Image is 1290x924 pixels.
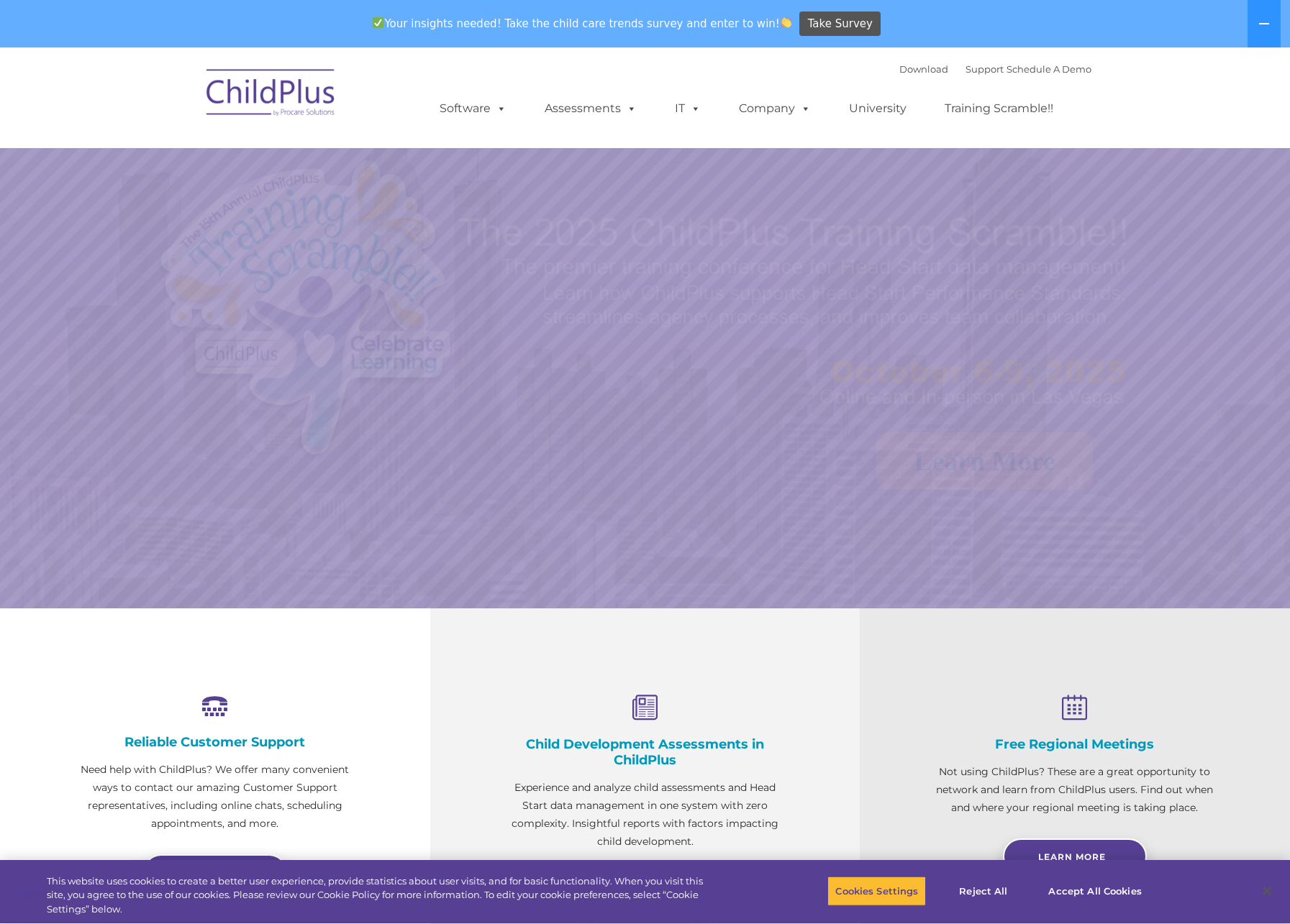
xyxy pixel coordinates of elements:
button: Cookies Settings [827,876,926,906]
a: Assessments [530,94,651,123]
a: University [835,94,921,123]
h4: Reliable Customer Support [72,734,358,750]
img: 👏 [781,17,791,28]
a: IT [660,94,715,123]
p: Not using ChildPlus? These are a great opportunity to network and learn from ChildPlus users. Fin... [932,763,1218,817]
a: Take Survey [799,12,881,37]
button: Close [1251,875,1283,907]
button: Reject All [938,876,1028,906]
span: Your insights needed! Take the child care trends survey and enter to win! [367,9,798,37]
font: | [899,63,1091,75]
img: ✅ [373,17,383,28]
div: This website uses cookies to create a better user experience, provide statistics about user visit... [47,874,709,917]
p: Experience and analyze child assessments and Head Start data management in one system with zero c... [502,779,789,851]
a: Schedule A Demo [1007,63,1091,75]
span: Take Survey [808,12,873,37]
img: ChildPlus by Procare Solutions [199,59,343,131]
h4: Free Regional Meetings [932,736,1218,752]
a: Learn More [1003,838,1147,874]
a: Learn more [143,854,287,890]
p: Need help with ChildPlus? We offer many convenient ways to contact our amazing Customer Support r... [72,761,358,833]
a: Software [425,94,521,123]
a: Training Scramble!! [930,94,1068,123]
span: Learn More [1038,851,1106,862]
a: Learn More [876,432,1093,490]
button: Accept All Cookies [1040,876,1149,906]
a: Download [899,63,948,75]
a: Company [725,94,825,123]
a: Support [966,63,1004,75]
h4: Child Development Assessments in ChildPlus [502,736,789,768]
